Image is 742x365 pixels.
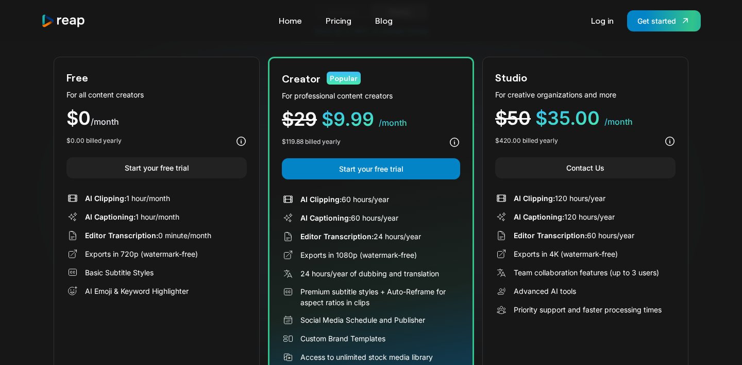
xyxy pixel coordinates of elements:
[535,107,600,129] span: $35.00
[586,12,619,29] a: Log in
[85,248,198,259] div: Exports in 720p (watermark-free)
[41,14,86,28] a: home
[66,157,247,178] a: Start your free trial
[514,194,555,203] span: AI Clipping:
[300,195,342,204] span: AI Clipping:
[85,230,211,241] div: 0 minute/month
[379,118,407,128] span: /month
[85,267,154,278] div: Basic Subtitle Styles
[282,108,317,130] span: $29
[282,71,321,86] div: Creator
[300,333,385,344] div: Custom Brand Templates
[85,193,170,204] div: 1 hour/month
[514,267,659,278] div: Team collaboration features (up to 3 users)
[514,193,605,204] div: 120 hours/year
[85,212,136,221] span: AI Captioning:
[282,137,341,146] div: $119.88 billed yearly
[300,231,421,242] div: 24 hours/year
[514,304,662,315] div: Priority support and faster processing times
[300,250,417,260] div: Exports in 1080p (watermark-free)
[514,212,564,221] span: AI Captioning:
[627,10,701,31] a: Get started
[514,286,576,296] div: Advanced AI tools
[66,109,247,128] div: $0
[495,136,558,145] div: $420.00 billed yearly
[327,72,361,85] div: Popular
[495,70,527,85] div: Studio
[66,70,88,85] div: Free
[85,211,179,222] div: 1 hour/month
[282,90,460,101] div: For professional content creators
[66,89,247,100] div: For all content creators
[514,248,618,259] div: Exports in 4K (watermark-free)
[300,213,351,222] span: AI Captioning:
[85,231,158,240] span: Editor Transcription:
[637,15,676,26] div: Get started
[300,232,374,241] span: Editor Transcription:
[300,286,460,308] div: Premium subtitle styles + Auto-Reframe for aspect ratios in clips
[66,136,122,145] div: $0.00 billed yearly
[85,286,189,296] div: AI Emoji & Keyword Highlighter
[514,230,634,241] div: 60 hours/year
[495,157,676,178] a: Contact Us
[91,117,119,127] span: /month
[321,12,357,29] a: Pricing
[514,211,615,222] div: 120 hours/year
[495,107,531,129] span: $50
[322,108,374,130] span: $9.99
[300,314,425,325] div: Social Media Schedule and Publisher
[604,117,633,127] span: /month
[495,89,676,100] div: For creative organizations and more
[370,12,398,29] a: Blog
[274,12,307,29] a: Home
[300,352,433,362] div: Access to unlimited stock media library
[300,268,439,279] div: 24 hours/year of dubbing and translation
[300,194,389,205] div: 60 hours/year
[282,158,460,179] a: Start your free trial
[514,231,587,240] span: Editor Transcription:
[85,194,126,203] span: AI Clipping:
[300,212,398,223] div: 60 hours/year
